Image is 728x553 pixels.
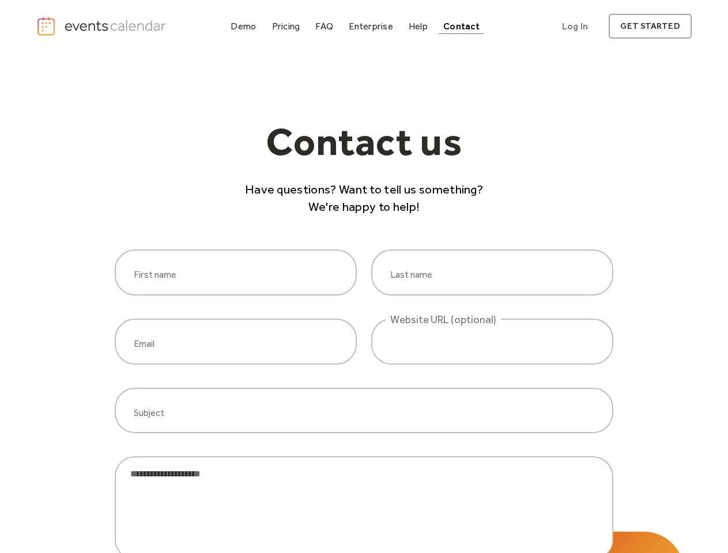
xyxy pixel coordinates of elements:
a: FAQ [311,18,338,34]
a: get started [609,14,691,39]
a: Contact [439,18,484,34]
div: Demo [231,23,256,29]
a: Help [404,18,432,34]
div: Contact [443,23,480,29]
div: Pricing [272,23,300,29]
a: Enterprise [344,18,397,34]
p: Have questions? Want to tell us something? We're happy to help! [240,181,489,215]
a: home [36,16,169,36]
div: Help [409,23,428,29]
a: Demo [226,18,261,34]
div: Enterprise [349,23,393,29]
a: Log In [550,14,599,39]
h1: Contact us [240,122,489,172]
a: Pricing [267,18,305,34]
div: FAQ [315,23,333,29]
